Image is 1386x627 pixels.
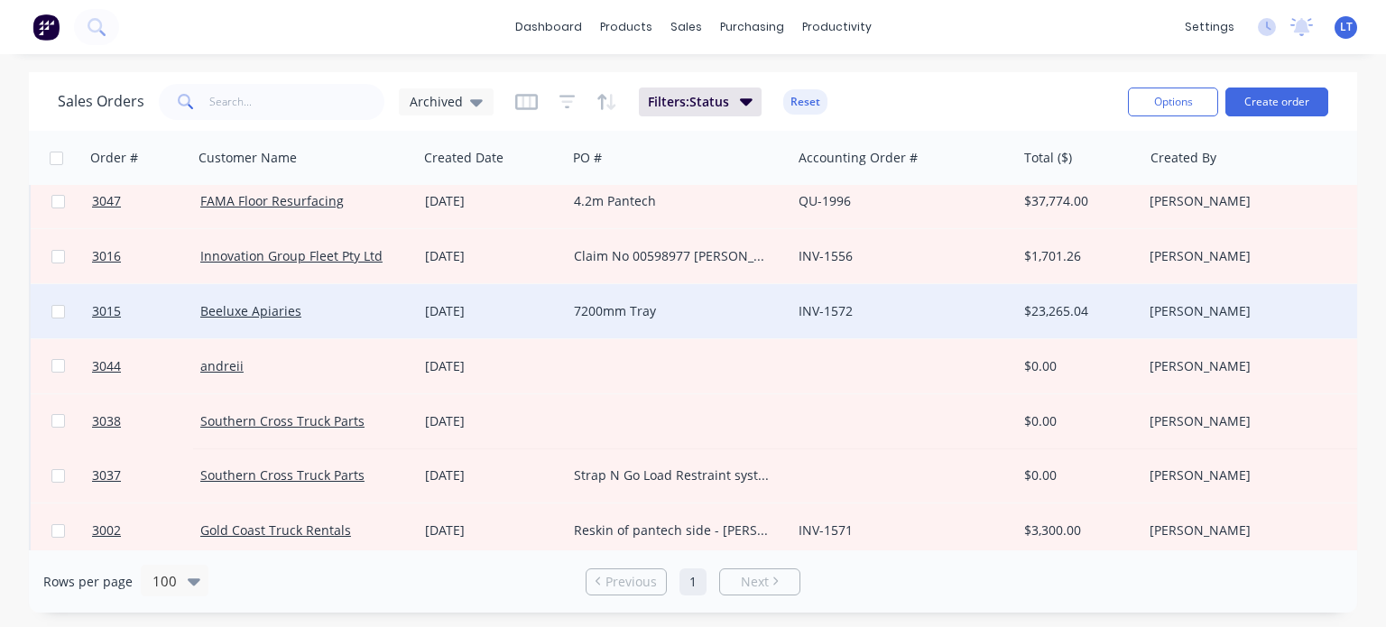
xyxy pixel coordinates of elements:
div: $37,774.00 [1024,192,1130,210]
a: 3002 [92,503,200,558]
span: Rows per page [43,573,133,591]
div: [PERSON_NAME] [1150,357,1350,375]
span: Next [741,573,769,591]
div: products [591,14,661,41]
div: [PERSON_NAME] [1150,302,1350,320]
a: andreii [200,357,244,374]
div: INV-1571 [799,521,999,539]
button: Create order [1225,88,1328,116]
div: $0.00 [1024,412,1130,430]
div: [PERSON_NAME] [1150,192,1350,210]
a: 3044 [92,339,200,393]
div: QU-1996 [799,192,999,210]
div: [DATE] [425,302,559,320]
div: [DATE] [425,412,559,430]
h1: Sales Orders [58,93,144,110]
a: dashboard [506,14,591,41]
div: Order # [90,149,138,167]
div: $1,701.26 [1024,247,1130,265]
div: INV-1556 [799,247,999,265]
span: Filters: Status [648,93,729,111]
div: [PERSON_NAME] [1150,412,1350,430]
div: Reskin of pantech side - [PERSON_NAME] no 888HA6 [574,521,774,539]
span: Archived [410,92,463,111]
div: Strap N Go Load Restraint system for a 22 pallet tautliner [574,466,774,484]
div: Customer Name [199,149,297,167]
div: $23,265.04 [1024,302,1130,320]
button: Filters:Status [639,88,762,116]
a: Southern Cross Truck Parts [200,412,365,429]
div: Created Date [424,149,504,167]
a: Page 1 is your current page [679,568,707,595]
a: Next page [720,573,799,591]
span: 3037 [92,466,121,484]
a: 3047 [92,174,200,228]
a: 3016 [92,229,200,283]
div: 7200mm Tray [574,302,774,320]
div: Total ($) [1024,149,1072,167]
a: 3015 [92,284,200,338]
div: [DATE] [425,466,559,484]
a: Gold Coast Truck Rentals [200,521,351,539]
a: Previous page [587,573,666,591]
button: Options [1128,88,1218,116]
a: Southern Cross Truck Parts [200,466,365,484]
ul: Pagination [578,568,808,595]
button: Reset [783,89,827,115]
div: settings [1176,14,1243,41]
div: Created By [1150,149,1216,167]
a: 3038 [92,394,200,448]
span: LT [1340,19,1353,35]
div: sales [661,14,711,41]
div: [PERSON_NAME] [1150,466,1350,484]
div: purchasing [711,14,793,41]
a: Beeluxe Apiaries [200,302,301,319]
input: Search... [209,84,385,120]
div: [DATE] [425,357,559,375]
span: Previous [605,573,657,591]
span: 3015 [92,302,121,320]
div: [DATE] [425,521,559,539]
div: [DATE] [425,247,559,265]
img: Factory [32,14,60,41]
span: 3016 [92,247,121,265]
div: productivity [793,14,881,41]
div: $0.00 [1024,357,1130,375]
div: INV-1572 [799,302,999,320]
span: 3044 [92,357,121,375]
div: 4.2m Pantech [574,192,774,210]
div: Accounting Order # [799,149,918,167]
div: Claim No 00598977 [PERSON_NAME] DN85QS Name is [PERSON_NAME] Policy no 322240798 GFTBooking no 59... [574,247,774,265]
span: 3002 [92,521,121,539]
a: 3037 [92,448,200,503]
div: PO # [573,149,602,167]
a: FAMA Floor Resurfacing [200,192,344,209]
div: $0.00 [1024,466,1130,484]
span: 3047 [92,192,121,210]
span: 3038 [92,412,121,430]
a: Innovation Group Fleet Pty Ltd [200,247,383,264]
div: $3,300.00 [1024,521,1130,539]
div: [DATE] [425,192,559,210]
div: [PERSON_NAME] [1150,247,1350,265]
div: [PERSON_NAME] [1150,521,1350,539]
